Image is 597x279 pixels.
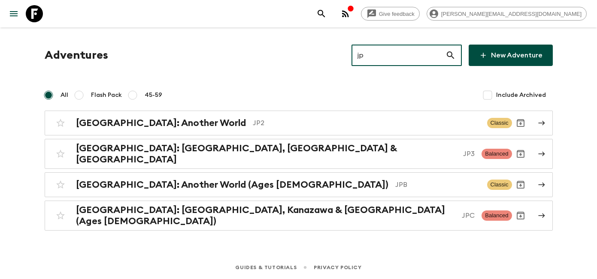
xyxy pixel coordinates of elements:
h2: [GEOGRAPHIC_DATA]: Another World [76,117,246,129]
span: Give feedback [374,11,419,17]
a: Give feedback [361,7,420,21]
button: Archive [512,145,529,162]
button: menu [5,5,22,22]
button: Archive [512,176,529,193]
a: [GEOGRAPHIC_DATA]: [GEOGRAPHIC_DATA], [GEOGRAPHIC_DATA] & [GEOGRAPHIC_DATA]JP3BalancedArchive [45,139,553,169]
a: [GEOGRAPHIC_DATA]: Another World (Ages [DEMOGRAPHIC_DATA])JPBClassicArchive [45,172,553,197]
h2: [GEOGRAPHIC_DATA]: [GEOGRAPHIC_DATA], Kanazawa & [GEOGRAPHIC_DATA] (Ages [DEMOGRAPHIC_DATA]) [76,204,455,227]
h2: [GEOGRAPHIC_DATA]: [GEOGRAPHIC_DATA], [GEOGRAPHIC_DATA] & [GEOGRAPHIC_DATA] [76,143,457,165]
span: [PERSON_NAME][EMAIL_ADDRESS][DOMAIN_NAME] [436,11,586,17]
span: Balanced [482,149,512,159]
span: Flash Pack [91,91,122,99]
span: Classic [487,180,512,190]
button: Archive [512,114,529,132]
h2: [GEOGRAPHIC_DATA]: Another World (Ages [DEMOGRAPHIC_DATA]) [76,179,388,190]
span: All [61,91,68,99]
span: Include Archived [496,91,546,99]
input: e.g. AR1, Argentina [352,43,445,67]
a: Privacy Policy [314,263,361,272]
a: New Adventure [469,45,553,66]
p: JPC [462,210,475,221]
p: JP3 [463,149,475,159]
div: [PERSON_NAME][EMAIL_ADDRESS][DOMAIN_NAME] [427,7,587,21]
h1: Adventures [45,47,108,64]
span: 45-59 [145,91,162,99]
span: Classic [487,118,512,128]
a: [GEOGRAPHIC_DATA]: Another WorldJP2ClassicArchive [45,111,553,135]
p: JPB [395,180,480,190]
button: search adventures [313,5,330,22]
button: Archive [512,207,529,224]
p: JP2 [253,118,480,128]
a: Guides & Tutorials [235,263,297,272]
a: [GEOGRAPHIC_DATA]: [GEOGRAPHIC_DATA], Kanazawa & [GEOGRAPHIC_DATA] (Ages [DEMOGRAPHIC_DATA])JPCBa... [45,201,553,231]
span: Balanced [482,210,512,221]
